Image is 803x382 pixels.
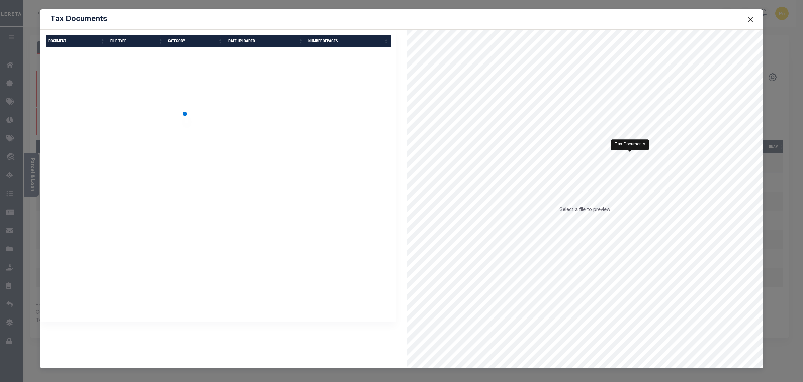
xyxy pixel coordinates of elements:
th: CATEGORY [165,35,225,47]
span: Select a file to preview [559,208,610,212]
th: Date Uploaded [226,35,306,47]
div: Tax Documents [611,139,649,150]
th: NumberOfPages [306,35,391,47]
th: DOCUMENT [46,35,108,47]
th: FILE TYPE [108,35,166,47]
